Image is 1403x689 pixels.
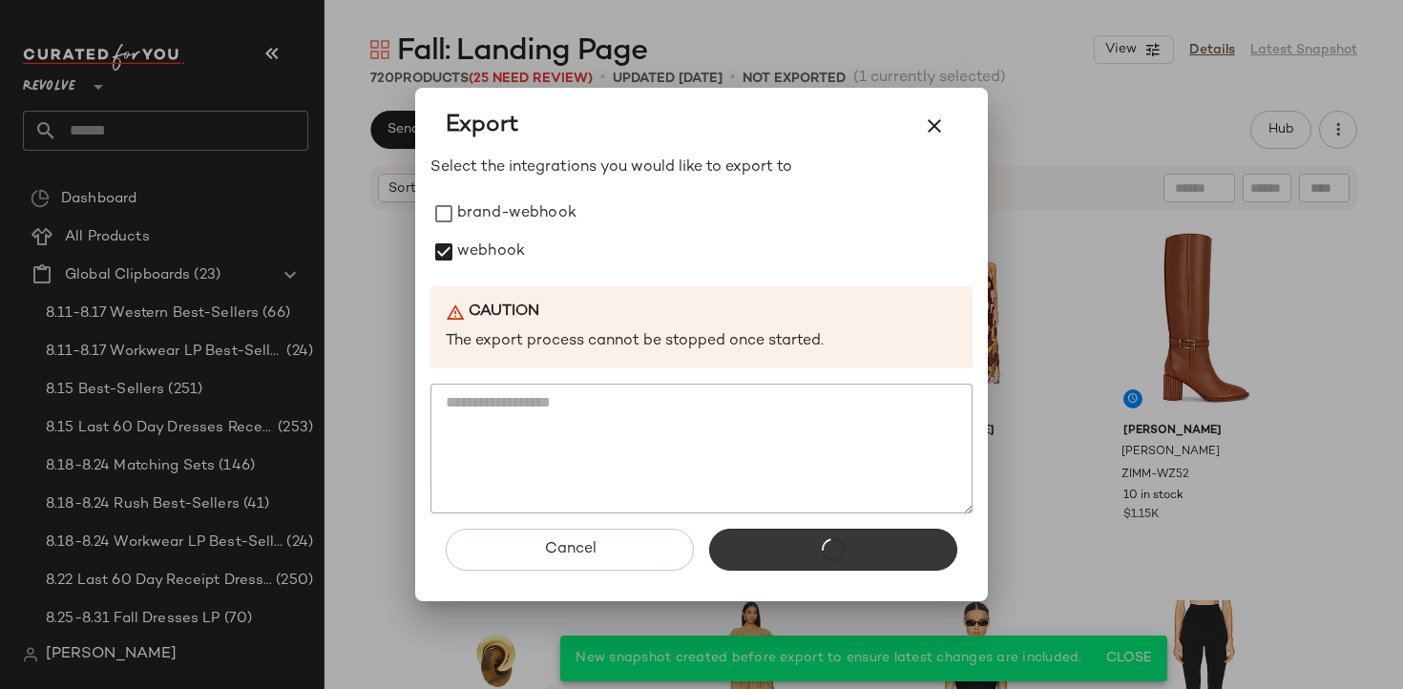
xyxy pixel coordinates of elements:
label: webhook [457,233,525,271]
label: brand-webhook [457,195,576,233]
button: Cancel [446,529,694,571]
span: Cancel [543,540,596,558]
p: The export process cannot be stopped once started. [446,331,957,353]
span: Export [446,111,518,141]
p: Select the integrations you would like to export to [430,157,973,179]
b: Caution [469,302,539,324]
